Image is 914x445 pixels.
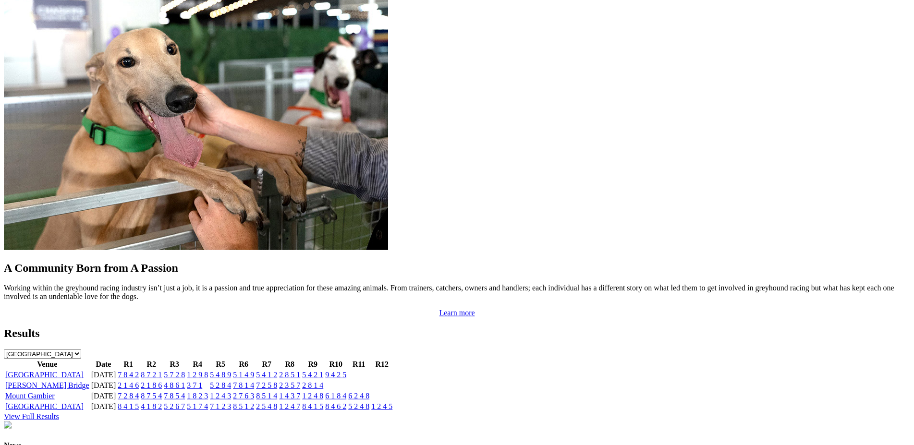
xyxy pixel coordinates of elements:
[187,402,208,410] a: 5 1 7 4
[302,402,323,410] a: 8 4 1 5
[279,371,300,379] a: 2 8 5 1
[187,392,208,400] a: 1 8 2 3
[187,381,202,389] a: 3 7 1
[325,371,346,379] a: 9 4 2 5
[141,392,162,400] a: 8 7 5 4
[233,371,254,379] a: 5 1 4 9
[210,402,231,410] a: 7 1 2 3
[4,262,910,275] h2: A Community Born from A Passion
[256,371,277,379] a: 5 4 1 2
[91,360,117,369] th: Date
[233,402,254,410] a: 8 5 1 2
[5,381,89,389] a: [PERSON_NAME] Bridge
[325,392,346,400] a: 6 1 8 4
[118,402,139,410] a: 8 4 1 5
[91,402,117,411] td: [DATE]
[256,381,277,389] a: 7 2 5 8
[4,284,910,301] p: Working within the greyhound racing industry isn’t just a job, it is a passion and true appreciat...
[210,381,231,389] a: 5 2 8 4
[118,381,139,389] a: 2 1 4 6
[348,402,369,410] a: 5 2 4 8
[164,371,185,379] a: 5 7 2 8
[91,391,117,401] td: [DATE]
[233,392,254,400] a: 2 7 6 3
[439,309,475,317] a: Learn more
[302,371,323,379] a: 5 4 2 1
[279,402,300,410] a: 1 2 4 7
[140,360,162,369] th: R2
[117,360,139,369] th: R1
[279,381,300,389] a: 2 3 5 7
[210,392,231,400] a: 1 2 4 3
[141,402,162,410] a: 4 1 8 2
[4,421,12,429] img: chasers_homepage.jpg
[232,360,255,369] th: R6
[233,381,254,389] a: 7 8 1 4
[91,370,117,380] td: [DATE]
[5,360,90,369] th: Venue
[4,412,59,421] a: View Full Results
[325,360,347,369] th: R10
[302,360,324,369] th: R9
[118,392,139,400] a: 7 2 8 4
[5,392,55,400] a: Mount Gambier
[5,371,84,379] a: [GEOGRAPHIC_DATA]
[118,371,139,379] a: 7 8 4 2
[256,402,277,410] a: 2 5 4 8
[187,371,208,379] a: 1 2 9 8
[164,381,185,389] a: 4 8 6 1
[209,360,232,369] th: R5
[164,402,185,410] a: 5 2 6 7
[91,381,117,390] td: [DATE]
[279,360,301,369] th: R8
[348,392,369,400] a: 6 2 4 8
[163,360,185,369] th: R3
[371,360,393,369] th: R12
[141,371,162,379] a: 8 7 2 1
[164,392,185,400] a: 7 8 5 4
[141,381,162,389] a: 2 1 8 6
[4,327,910,340] h2: Results
[325,402,346,410] a: 8 4 6 2
[210,371,231,379] a: 5 4 8 9
[256,392,277,400] a: 8 5 1 4
[371,402,392,410] a: 1 2 4 5
[186,360,208,369] th: R4
[302,381,323,389] a: 2 8 1 4
[5,402,84,410] a: [GEOGRAPHIC_DATA]
[302,392,323,400] a: 1 2 4 8
[256,360,278,369] th: R7
[348,360,370,369] th: R11
[279,392,300,400] a: 1 4 3 7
